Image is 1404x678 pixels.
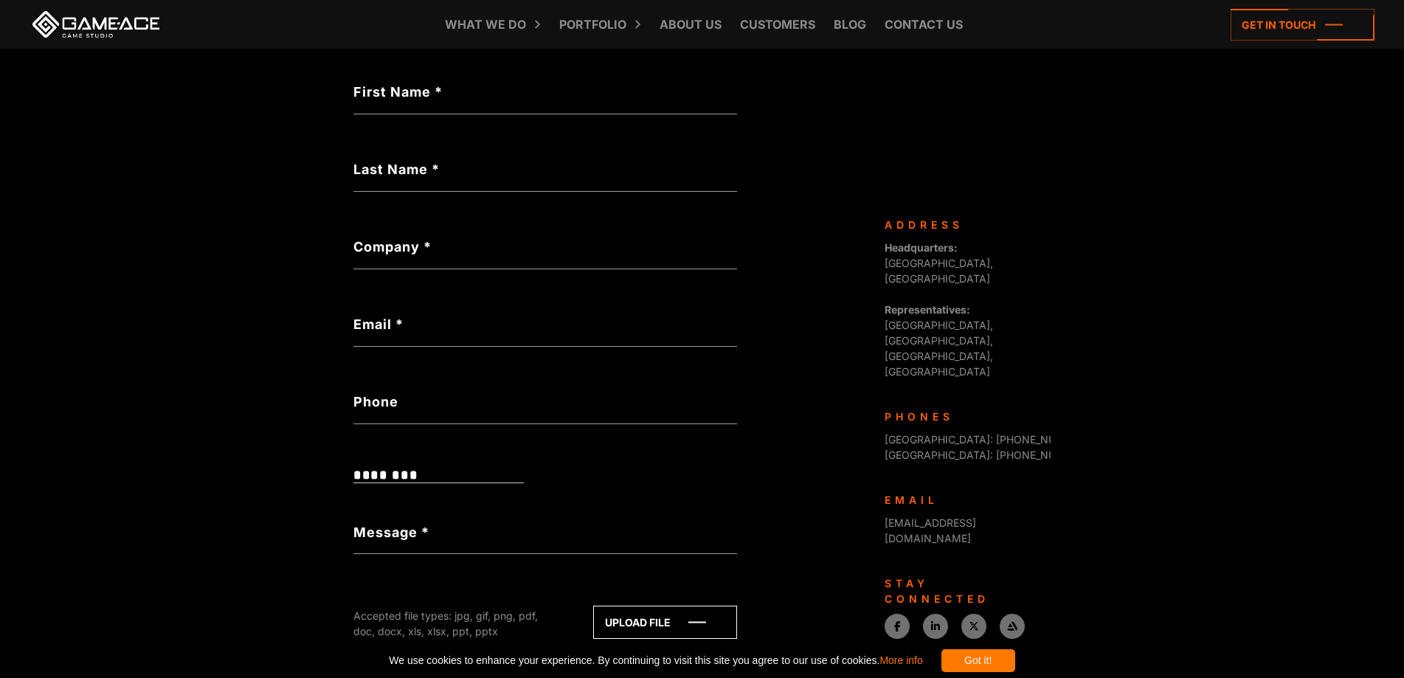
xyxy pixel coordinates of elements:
[941,649,1015,672] div: Got it!
[885,241,993,285] span: [GEOGRAPHIC_DATA], [GEOGRAPHIC_DATA]
[353,237,737,257] label: Company *
[1231,9,1374,41] a: Get in touch
[885,303,970,316] strong: Representatives:
[353,314,737,334] label: Email *
[885,217,1040,232] div: Address
[885,303,993,378] span: [GEOGRAPHIC_DATA], [GEOGRAPHIC_DATA], [GEOGRAPHIC_DATA], [GEOGRAPHIC_DATA]
[593,606,737,639] a: Upload file
[885,575,1040,606] div: Stay connected
[885,492,1040,508] div: Email
[353,392,737,412] label: Phone
[885,409,1040,424] div: Phones
[885,433,1088,446] span: [GEOGRAPHIC_DATA]: [PHONE_NUMBER]
[885,516,976,544] a: [EMAIL_ADDRESS][DOMAIN_NAME]
[353,608,560,639] div: Accepted file types: jpg, gif, png, pdf, doc, docx, xls, xlsx, ppt, pptx
[885,449,1088,461] span: [GEOGRAPHIC_DATA]: [PHONE_NUMBER]
[879,654,922,666] a: More info
[389,649,922,672] span: We use cookies to enhance your experience. By continuing to visit this site you agree to our use ...
[353,159,737,179] label: Last Name *
[353,522,429,542] label: Message *
[885,241,958,254] strong: Headquarters:
[353,82,737,102] label: First Name *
